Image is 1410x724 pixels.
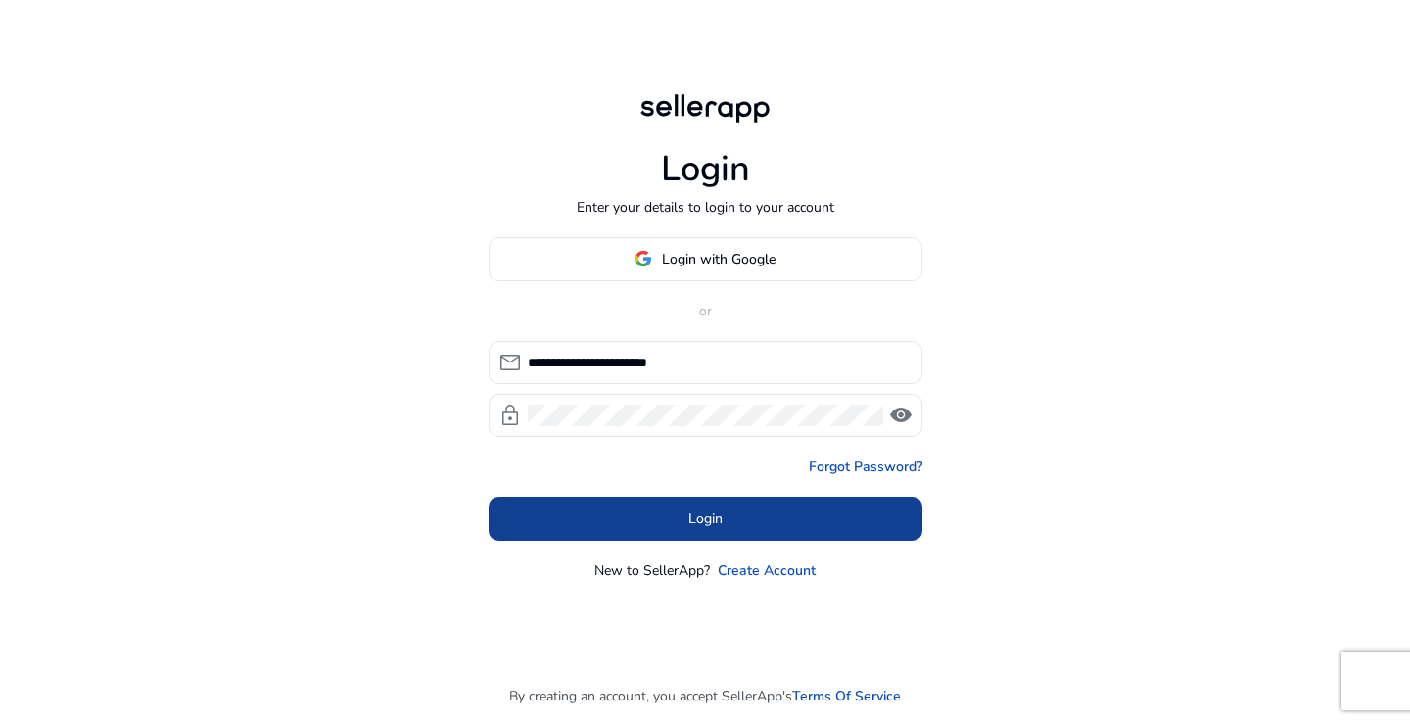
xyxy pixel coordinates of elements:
p: Enter your details to login to your account [577,197,834,217]
span: lock [498,404,522,427]
button: Login [489,497,922,541]
span: Login [688,508,723,529]
a: Forgot Password? [809,457,922,477]
h1: Login [661,148,750,190]
p: New to SellerApp? [594,560,710,581]
span: Login with Google [662,249,775,269]
p: or [489,301,922,321]
span: mail [498,351,522,374]
button: Login with Google [489,237,922,281]
img: google-logo.svg [634,250,652,267]
a: Terms Of Service [792,686,901,706]
span: visibility [889,404,913,427]
a: Create Account [718,560,816,581]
